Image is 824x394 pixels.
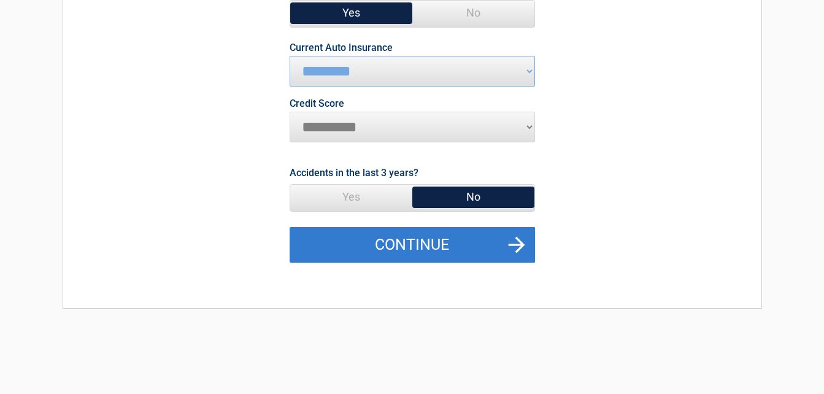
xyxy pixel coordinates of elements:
button: Continue [290,227,535,263]
label: Accidents in the last 3 years? [290,164,418,181]
label: Credit Score [290,99,344,109]
span: Yes [290,185,412,209]
span: Yes [290,1,412,25]
span: No [412,1,534,25]
span: No [412,185,534,209]
label: Current Auto Insurance [290,43,393,53]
